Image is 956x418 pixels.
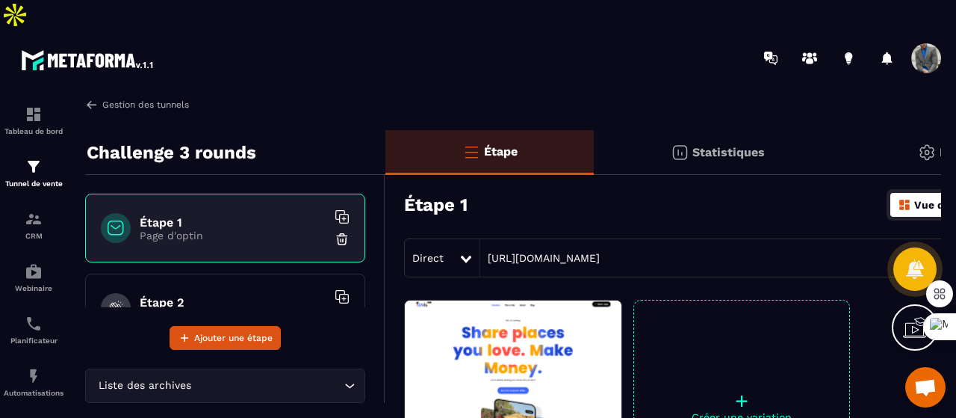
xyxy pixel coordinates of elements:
[170,326,281,350] button: Ajouter une étape
[4,127,63,135] p: Tableau de bord
[4,284,63,292] p: Webinaire
[480,252,600,264] a: [URL][DOMAIN_NAME]
[4,232,63,240] p: CRM
[4,179,63,188] p: Tunnel de vente
[140,295,326,310] h6: Étape 2
[905,367,946,408] a: Ouvrir le chat
[25,262,43,280] img: automations
[25,210,43,228] img: formation
[462,143,480,161] img: bars-o.4a397970.svg
[404,194,468,215] h3: Étape 1
[95,378,194,394] span: Liste des archives
[4,147,63,199] a: formationformationTunnel de vente
[4,251,63,304] a: automationsautomationsWebinaire
[634,390,849,411] p: +
[194,378,341,394] input: Search for option
[85,98,189,111] a: Gestion des tunnels
[335,232,350,247] img: trash
[898,198,911,212] img: dashboard-orange.40269519.svg
[484,144,518,159] p: Étape
[25,158,43,176] img: formation
[21,46,155,73] img: logo
[4,304,63,356] a: schedulerschedulerPlanificateur
[85,98,99,111] img: arrow
[671,144,689,162] img: stats.20deebd0.svg
[140,215,326,230] h6: Étape 1
[4,336,63,345] p: Planificateur
[194,331,273,345] span: Ajouter une étape
[918,144,936,162] img: setting-gr.5f69749f.svg
[25,367,43,385] img: automations
[412,252,444,264] span: Direct
[692,145,765,159] p: Statistiques
[85,369,365,403] div: Search for option
[140,230,326,242] p: Page d'optin
[87,138,256,167] p: Challenge 3 rounds
[4,199,63,251] a: formationformationCRM
[25,315,43,333] img: scheduler
[4,94,63,147] a: formationformationTableau de bord
[4,356,63,408] a: automationsautomationsAutomatisations
[25,105,43,123] img: formation
[4,389,63,397] p: Automatisations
